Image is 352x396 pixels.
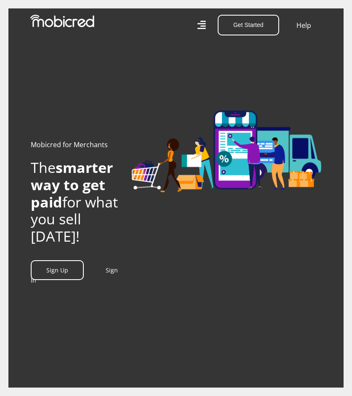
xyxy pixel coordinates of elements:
[218,15,279,35] button: Get Started
[31,141,119,149] h1: Mobicred for Merchants
[296,20,312,31] a: Help
[30,15,94,27] img: Mobicred
[132,110,321,193] img: Welcome to Mobicred
[31,260,84,280] a: Sign Up
[31,159,119,245] h2: The for what you sell [DATE]!
[31,158,113,212] span: smarter way to get paid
